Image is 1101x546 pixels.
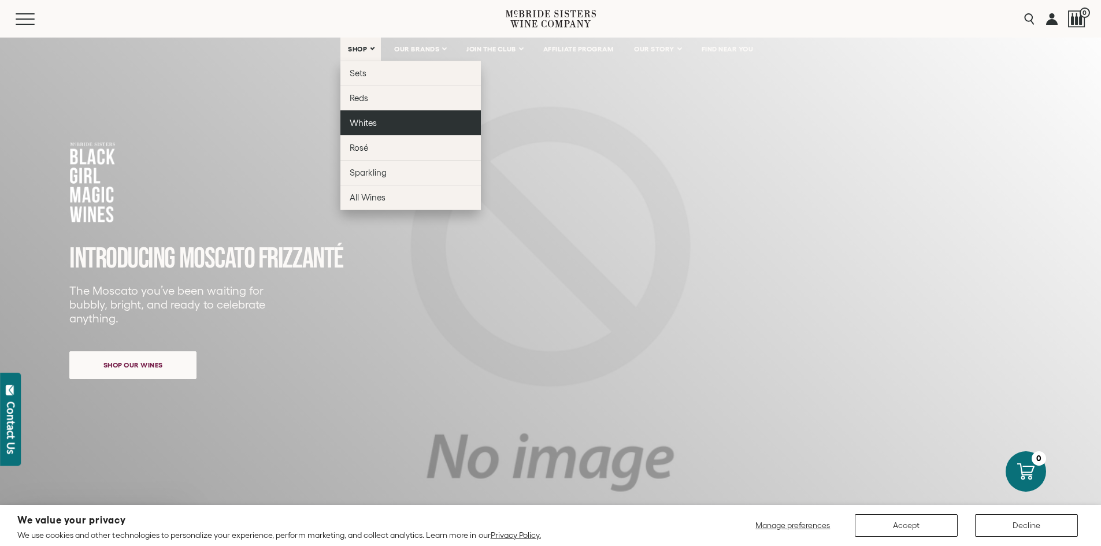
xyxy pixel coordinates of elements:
span: OUR BRANDS [394,45,439,53]
a: OUR BRANDS [387,38,453,61]
a: Reds [340,86,481,110]
span: Sparkling [350,168,387,177]
span: INTRODUCING [69,242,175,276]
a: OUR STORY [627,38,688,61]
span: Sets [350,68,366,78]
a: Whites [340,110,481,135]
a: FIND NEAR YOU [694,38,761,61]
a: AFFILIATE PROGRAM [536,38,621,61]
span: FRIZZANTé [258,242,343,276]
span: SHOP [348,45,368,53]
p: We use cookies and other technologies to personalize your experience, perform marketing, and coll... [17,530,541,540]
span: 0 [1080,8,1090,18]
span: FIND NEAR YOU [702,45,754,53]
a: JOIN THE CLUB [459,38,530,61]
span: Rosé [350,143,368,153]
span: OUR STORY [634,45,674,53]
a: Shop our wines [69,351,197,379]
div: Contact Us [5,402,17,454]
a: Sets [340,61,481,86]
button: Mobile Menu Trigger [16,13,57,25]
div: 0 [1032,451,1046,466]
button: Accept [855,514,958,537]
h2: We value your privacy [17,515,541,525]
p: The Moscato you’ve been waiting for bubbly, bright, and ready to celebrate anything. [69,284,273,325]
button: Decline [975,514,1078,537]
span: Shop our wines [83,354,183,376]
span: MOSCATO [179,242,255,276]
span: Reds [350,93,368,103]
a: Privacy Policy. [491,530,541,540]
a: SHOP [340,38,381,61]
span: All Wines [350,192,385,202]
a: Rosé [340,135,481,160]
span: Whites [350,118,377,128]
span: JOIN THE CLUB [466,45,516,53]
button: Manage preferences [748,514,837,537]
a: All Wines [340,185,481,210]
span: AFFILIATE PROGRAM [543,45,614,53]
span: Manage preferences [755,521,830,530]
a: Sparkling [340,160,481,185]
